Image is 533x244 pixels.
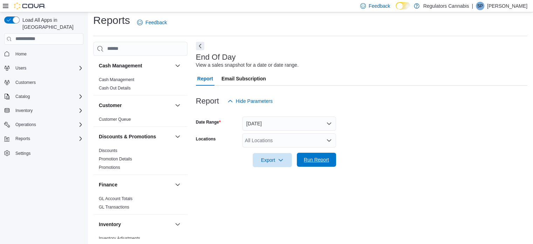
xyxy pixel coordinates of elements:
[173,101,182,110] button: Customer
[253,153,292,167] button: Export
[15,151,30,156] span: Settings
[13,92,83,101] span: Catalog
[236,98,273,105] span: Hide Parameters
[15,94,30,99] span: Catalog
[196,97,219,105] h3: Report
[93,13,130,27] h1: Reports
[472,2,473,10] p: |
[1,106,86,116] button: Inventory
[13,134,33,143] button: Reports
[15,136,30,141] span: Reports
[99,133,156,140] h3: Discounts & Promotions
[257,153,288,167] span: Export
[99,85,131,91] span: Cash Out Details
[369,2,390,9] span: Feedback
[15,80,36,85] span: Customers
[99,221,121,228] h3: Inventory
[93,115,187,126] div: Customer
[99,86,131,91] a: Cash Out Details
[99,196,132,201] a: GL Account Totals
[15,122,36,127] span: Operations
[13,106,35,115] button: Inventory
[99,62,172,69] button: Cash Management
[196,42,204,50] button: Next
[93,194,187,214] div: Finance
[99,102,122,109] h3: Customer
[196,136,216,142] label: Locations
[99,236,140,241] span: Inventory Adjustments
[99,102,172,109] button: Customer
[196,119,221,125] label: Date Range
[304,156,329,163] span: Run Report
[15,65,26,71] span: Users
[221,72,266,86] span: Email Subscription
[13,92,33,101] button: Catalog
[99,181,172,188] button: Finance
[13,78,83,87] span: Customers
[13,64,83,72] span: Users
[477,2,483,10] span: SP
[1,92,86,101] button: Catalog
[15,51,27,57] span: Home
[1,148,86,158] button: Settings
[4,46,83,177] nav: Complex example
[99,165,120,170] a: Promotions
[197,72,213,86] span: Report
[20,17,83,31] span: Load All Apps in [GEOGRAPHIC_DATA]
[13,50,83,58] span: Home
[13,149,83,157] span: Settings
[145,19,167,26] span: Feedback
[134,15,170,29] a: Feedback
[99,62,142,69] h3: Cash Management
[99,117,131,122] span: Customer Queue
[99,148,117,153] a: Discounts
[99,236,140,241] a: Inventory Adjustments
[13,134,83,143] span: Reports
[1,77,86,87] button: Customers
[93,146,187,174] div: Discounts & Promotions
[15,108,33,113] span: Inventory
[326,138,332,143] button: Open list of options
[99,205,129,210] a: GL Transactions
[476,2,484,10] div: Sarah Pentz
[173,132,182,141] button: Discounts & Promotions
[99,117,131,122] a: Customer Queue
[173,180,182,189] button: Finance
[13,120,83,129] span: Operations
[13,78,39,87] a: Customers
[99,221,172,228] button: Inventory
[173,220,182,229] button: Inventory
[13,120,39,129] button: Operations
[99,156,132,162] span: Promotion Details
[297,153,336,167] button: Run Report
[13,50,29,58] a: Home
[396,2,410,9] input: Dark Mode
[99,181,117,188] h3: Finance
[1,49,86,59] button: Home
[1,63,86,73] button: Users
[196,61,299,69] div: View a sales snapshot for a date or date range.
[225,94,275,108] button: Hide Parameters
[13,64,29,72] button: Users
[99,157,132,161] a: Promotion Details
[173,61,182,70] button: Cash Management
[1,134,86,144] button: Reports
[242,117,336,131] button: [DATE]
[99,133,172,140] button: Discounts & Promotions
[13,149,33,158] a: Settings
[14,2,46,9] img: Cova
[99,204,129,210] span: GL Transactions
[13,106,83,115] span: Inventory
[93,75,187,95] div: Cash Management
[99,165,120,170] span: Promotions
[423,2,469,10] p: Regulators Cannabis
[1,120,86,130] button: Operations
[487,2,527,10] p: [PERSON_NAME]
[196,53,236,61] h3: End Of Day
[99,77,134,82] a: Cash Management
